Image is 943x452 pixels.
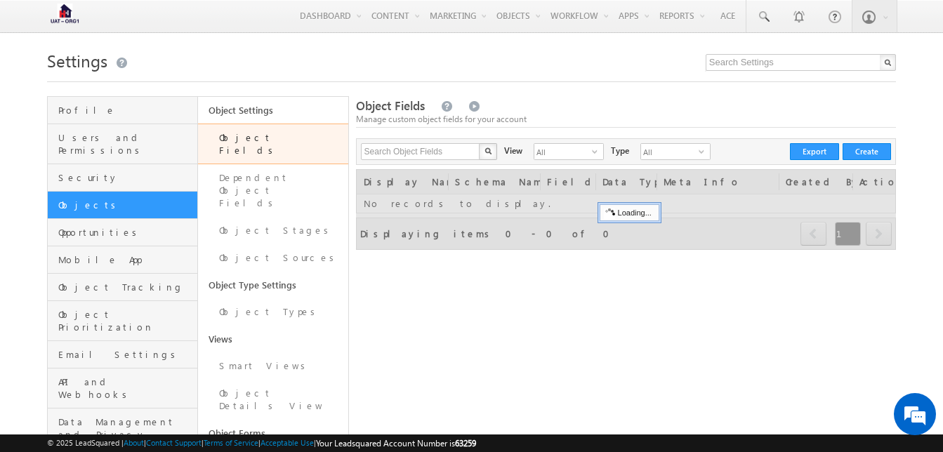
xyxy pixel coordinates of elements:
[198,352,348,380] a: Smart Views
[48,368,197,408] a: API and Webhooks
[534,144,592,159] span: All
[198,97,348,124] a: Object Settings
[58,281,194,293] span: Object Tracking
[48,246,197,274] a: Mobile App
[48,192,197,219] a: Objects
[455,438,476,448] span: 63259
[706,54,896,71] input: Search Settings
[48,97,197,124] a: Profile
[198,380,348,420] a: Object Details View
[58,375,194,401] span: API and Webhooks
[48,301,197,341] a: Object Prioritization
[58,104,194,117] span: Profile
[356,98,425,114] span: Object Fields
[699,147,710,156] span: select
[198,164,348,217] a: Dependent Object Fields
[611,143,629,157] div: Type
[843,143,891,160] button: Create
[58,253,194,266] span: Mobile App
[261,438,314,447] a: Acceptable Use
[198,244,348,272] a: Object Sources
[204,438,258,447] a: Terms of Service
[58,131,194,157] span: Users and Permissions
[48,164,197,192] a: Security
[484,147,492,154] img: Search
[592,147,603,156] span: select
[48,219,197,246] a: Opportunities
[198,217,348,244] a: Object Stages
[58,199,194,211] span: Objects
[600,204,659,221] div: Loading...
[58,348,194,361] span: Email Settings
[790,143,839,160] button: Export
[48,124,197,164] a: Users and Permissions
[316,438,476,448] span: Your Leadsquared Account Number is
[504,143,522,157] div: View
[48,408,197,448] a: Data Management and Privacy
[58,416,194,441] span: Data Management and Privacy
[48,341,197,368] a: Email Settings
[198,326,348,352] a: Views
[146,438,202,447] a: Contact Support
[47,437,476,450] span: © 2025 LeadSquared | | | | |
[47,49,107,72] span: Settings
[124,438,144,447] a: About
[58,226,194,239] span: Opportunities
[48,274,197,301] a: Object Tracking
[198,420,348,446] a: Object Forms
[356,113,896,126] div: Manage custom object fields for your account
[58,308,194,333] span: Object Prioritization
[58,171,194,184] span: Security
[47,4,82,28] img: Custom Logo
[198,272,348,298] a: Object Type Settings
[641,144,699,159] span: All
[198,298,348,326] a: Object Types
[198,124,348,164] a: Object Fields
